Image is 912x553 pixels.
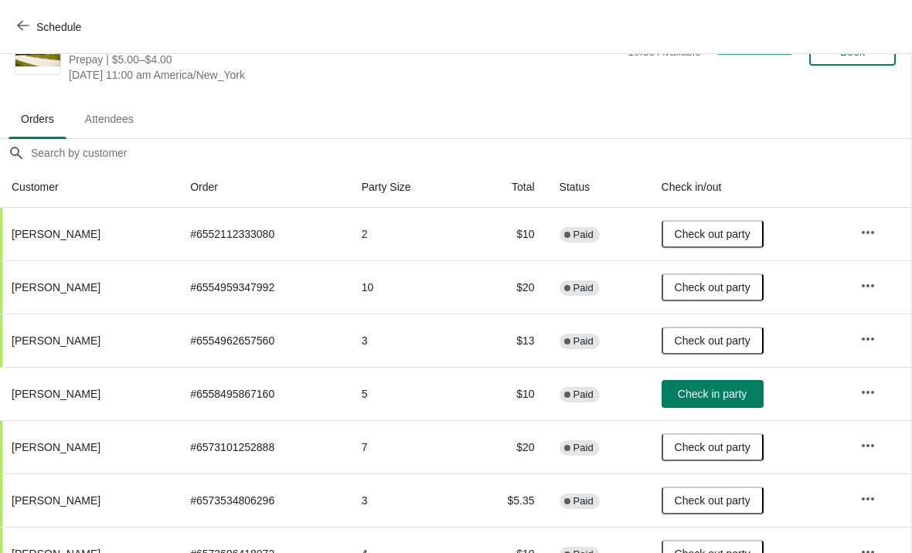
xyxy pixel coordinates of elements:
[30,139,911,167] input: Search by customer
[662,327,764,355] button: Check out party
[12,441,100,453] span: [PERSON_NAME]
[675,228,750,240] span: Check out party
[678,388,747,400] span: Check in party
[662,487,764,514] button: Check out party
[178,420,349,473] td: # 6573101252888
[675,441,750,453] span: Check out party
[69,52,620,67] span: Prepay | $5.00–$4.00
[573,282,594,294] span: Paid
[36,21,81,33] span: Schedule
[69,67,620,83] span: [DATE] 11:00 am America/New_York
[465,260,546,314] td: $20
[349,167,466,208] th: Party Size
[547,167,649,208] th: Status
[465,314,546,367] td: $13
[573,495,594,507] span: Paid
[573,388,594,401] span: Paid
[349,208,466,260] td: 2
[573,229,594,241] span: Paid
[465,208,546,260] td: $10
[349,314,466,367] td: 3
[73,105,146,133] span: Attendees
[8,13,94,41] button: Schedule
[649,167,849,208] th: Check in/out
[178,367,349,420] td: # 6558495867160
[178,260,349,314] td: # 6554959347992
[349,420,466,473] td: 7
[9,105,66,133] span: Orders
[349,473,466,527] td: 3
[465,420,546,473] td: $20
[573,335,594,348] span: Paid
[178,167,349,208] th: Order
[675,334,750,347] span: Check out party
[12,388,100,400] span: [PERSON_NAME]
[675,281,750,293] span: Check out party
[662,433,764,461] button: Check out party
[12,281,100,293] span: [PERSON_NAME]
[465,473,546,527] td: $5.35
[662,380,764,408] button: Check in party
[349,260,466,314] td: 10
[12,228,100,240] span: [PERSON_NAME]
[662,220,764,248] button: Check out party
[662,273,764,301] button: Check out party
[573,442,594,454] span: Paid
[465,167,546,208] th: Total
[675,494,750,507] span: Check out party
[178,314,349,367] td: # 6554962657560
[349,367,466,420] td: 5
[465,367,546,420] td: $10
[178,208,349,260] td: # 6552112333080
[178,473,349,527] td: # 6573534806296
[12,334,100,347] span: [PERSON_NAME]
[12,494,100,507] span: [PERSON_NAME]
